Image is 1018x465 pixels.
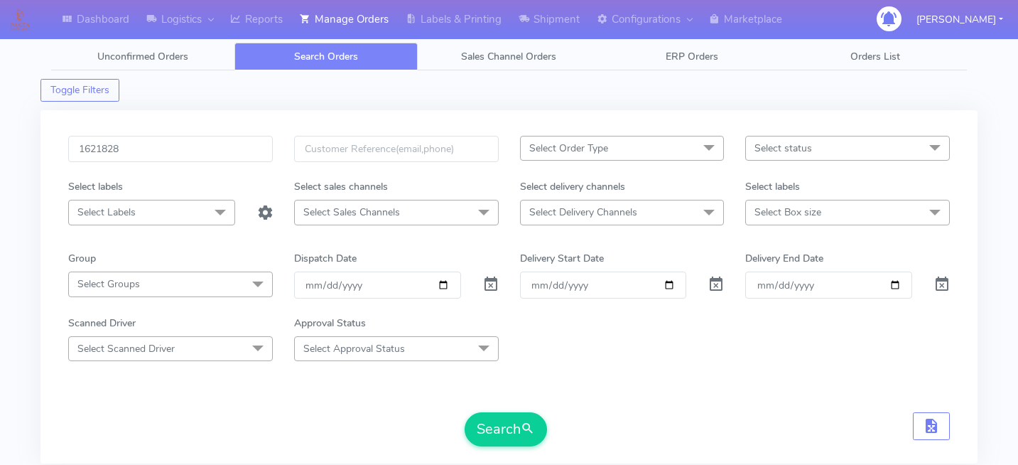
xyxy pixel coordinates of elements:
label: Select labels [745,179,800,194]
span: Select Order Type [529,141,608,155]
label: Select delivery channels [520,179,625,194]
span: Select status [754,141,812,155]
button: [PERSON_NAME] [906,5,1014,34]
input: Order Id [68,136,273,162]
label: Approval Status [294,316,366,331]
label: Delivery End Date [745,251,823,266]
span: Select Delivery Channels [529,205,637,219]
span: ERP Orders [666,50,718,63]
button: Toggle Filters [40,79,119,102]
label: Group [68,251,96,266]
span: Unconfirmed Orders [97,50,188,63]
label: Scanned Driver [68,316,136,331]
input: Customer Reference(email,phone) [294,136,499,162]
span: Select Sales Channels [303,205,400,219]
label: Select labels [68,179,123,194]
span: Select Approval Status [303,342,405,356]
span: Select Box size [754,205,821,219]
span: Sales Channel Orders [461,50,556,63]
span: Select Labels [77,205,136,219]
span: Select Scanned Driver [77,342,175,356]
ul: Tabs [51,43,967,70]
button: Search [465,412,547,447]
label: Dispatch Date [294,251,357,266]
span: Orders List [850,50,900,63]
label: Delivery Start Date [520,251,604,266]
span: Search Orders [294,50,358,63]
label: Select sales channels [294,179,388,194]
span: Select Groups [77,277,140,291]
